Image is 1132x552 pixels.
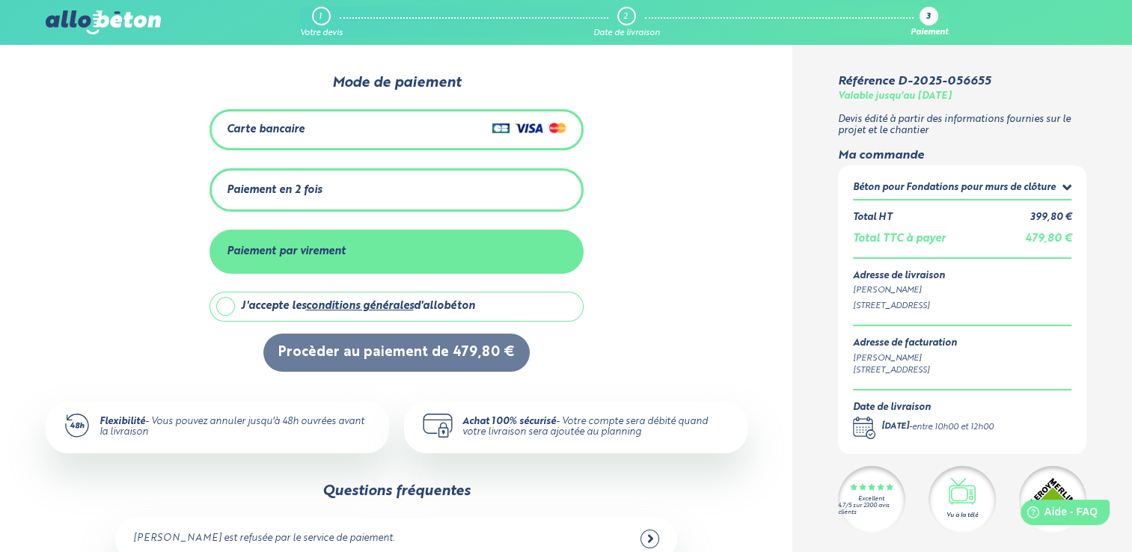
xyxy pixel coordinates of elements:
div: Paiement en 2 fois [227,184,322,197]
strong: Achat 100% sécurisé [462,417,556,426]
div: - Vous pouvez annuler jusqu'à 48h ouvrées avant la livraison [100,417,370,438]
a: 1 Votre devis [300,7,343,38]
div: - [881,421,994,434]
div: Adresse de facturation [853,338,957,349]
div: [STREET_ADDRESS] [853,300,1072,313]
p: Devis édité à partir des informations fournies sur le projet et le chantier [838,114,1087,136]
span: 479,80 € [1024,233,1071,244]
a: 3 Paiement [911,7,948,38]
div: Carte bancaire [227,123,305,136]
div: Votre devis [300,28,343,38]
strong: Flexibilité [100,417,145,426]
div: [STREET_ADDRESS] [853,364,957,377]
div: 399,80 € [1029,212,1071,224]
div: Valable jusqu'au [DATE] [838,91,952,102]
iframe: Help widget launcher [999,494,1116,536]
div: - Votre compte sera débité quand votre livraison sera ajoutée au planning [462,417,729,438]
div: Paiement par virement [227,245,346,258]
div: [PERSON_NAME] [853,352,957,365]
div: Mode de paiement [186,75,607,91]
div: [PERSON_NAME] est refusée par le service de paiement. [133,533,394,545]
div: Questions fréquentes [322,483,471,500]
summary: Béton pour Fondations pour murs de clôture [853,180,1072,199]
div: 3 [926,13,931,22]
div: [PERSON_NAME] [853,284,1072,297]
div: Total HT [853,212,892,224]
a: conditions générales [306,301,414,311]
div: Vu à la télé [946,511,978,520]
div: Excellent [858,496,884,503]
div: Béton pour Fondations pour murs de clôture [853,183,1056,194]
div: Ma commande [838,149,1087,162]
div: 4.7/5 sur 2300 avis clients [838,503,905,516]
a: 2 Date de livraison [593,7,660,38]
div: Total TTC à payer [853,233,946,245]
div: J'accepte les d'allobéton [241,300,475,313]
button: Procèder au paiement de 479,80 € [263,334,530,372]
div: 1 [319,12,322,22]
div: 2 [623,12,628,22]
div: [DATE] [881,421,909,434]
div: Date de livraison [593,28,660,38]
div: entre 10h00 et 12h00 [912,421,994,434]
div: Date de livraison [853,402,994,414]
div: Adresse de livraison [853,271,1072,282]
div: Référence D-2025-056655 [838,75,991,88]
div: Paiement [911,28,948,38]
img: allobéton [46,10,161,34]
img: Cartes de crédit [492,119,566,137]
